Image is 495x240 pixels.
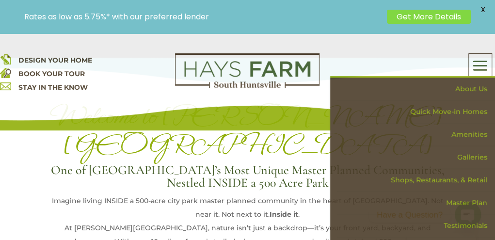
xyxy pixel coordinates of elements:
p: Rates as low as 5.75%* with our preferred lender [24,12,382,21]
a: Testimonials [337,214,495,237]
a: BOOK YOUR TOUR [18,69,85,78]
a: Amenities [337,123,495,146]
span: X [476,2,490,17]
h3: One of [GEOGRAPHIC_DATA]’s Most Unique Master Planned Communities, Nestled INSIDE a 500 Acre Park [49,164,446,194]
a: DESIGN YOUR HOME [18,56,92,64]
img: Logo [175,53,319,88]
a: About Us [337,78,495,100]
div: Imagine living INSIDE a 500-acre city park master planned community in the heart of [GEOGRAPHIC_D... [49,194,446,221]
a: Shops, Restaurants, & Retail [337,169,495,192]
a: Get More Details [387,10,471,24]
a: Galleries [337,146,495,169]
a: hays farm homes huntsville development [175,81,319,90]
a: STAY IN THE KNOW [18,83,88,92]
a: Quick Move-in Homes [337,100,495,123]
h1: Welcome to [PERSON_NAME][GEOGRAPHIC_DATA] [49,102,446,164]
strong: Inside it [270,210,298,219]
a: Master Plan [337,192,495,214]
